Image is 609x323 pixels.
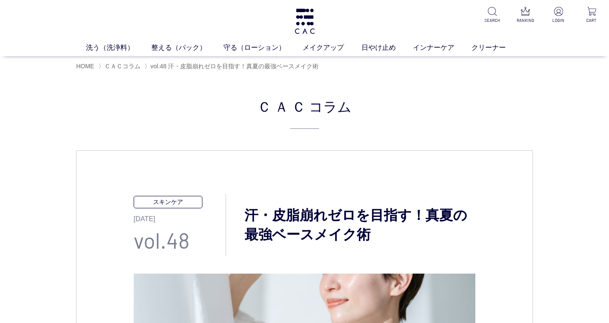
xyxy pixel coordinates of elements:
[548,7,569,24] a: LOGIN
[515,7,536,24] a: RANKING
[482,7,503,24] a: SEARCH
[134,224,226,256] p: vol.48
[226,206,476,244] h3: 汗・皮脂崩れゼロを目指す！真夏の最強ベースメイク術
[482,17,503,24] p: SEARCH
[303,43,361,53] a: メイクアップ
[361,43,413,53] a: 日やけ止め
[309,96,352,116] span: コラム
[76,96,533,129] h2: ＣＡＣ
[150,63,318,70] span: vol.48 汗・皮脂崩れゼロを目指す！真夏の最強ベースメイク術
[134,196,202,208] p: スキンケア
[98,62,143,70] li: 〉
[144,62,321,70] li: 〉
[548,17,569,24] p: LOGIN
[104,63,141,70] a: ＣＡＣコラム
[76,63,94,70] a: HOME
[581,17,602,24] p: CART
[134,208,226,224] p: [DATE]
[515,17,536,24] p: RANKING
[223,43,303,53] a: 守る（ローション）
[471,43,523,53] a: クリーナー
[581,7,602,24] a: CART
[86,43,151,53] a: 洗う（洗浄料）
[413,43,471,53] a: インナーケア
[294,9,316,34] img: logo
[151,43,223,53] a: 整える（パック）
